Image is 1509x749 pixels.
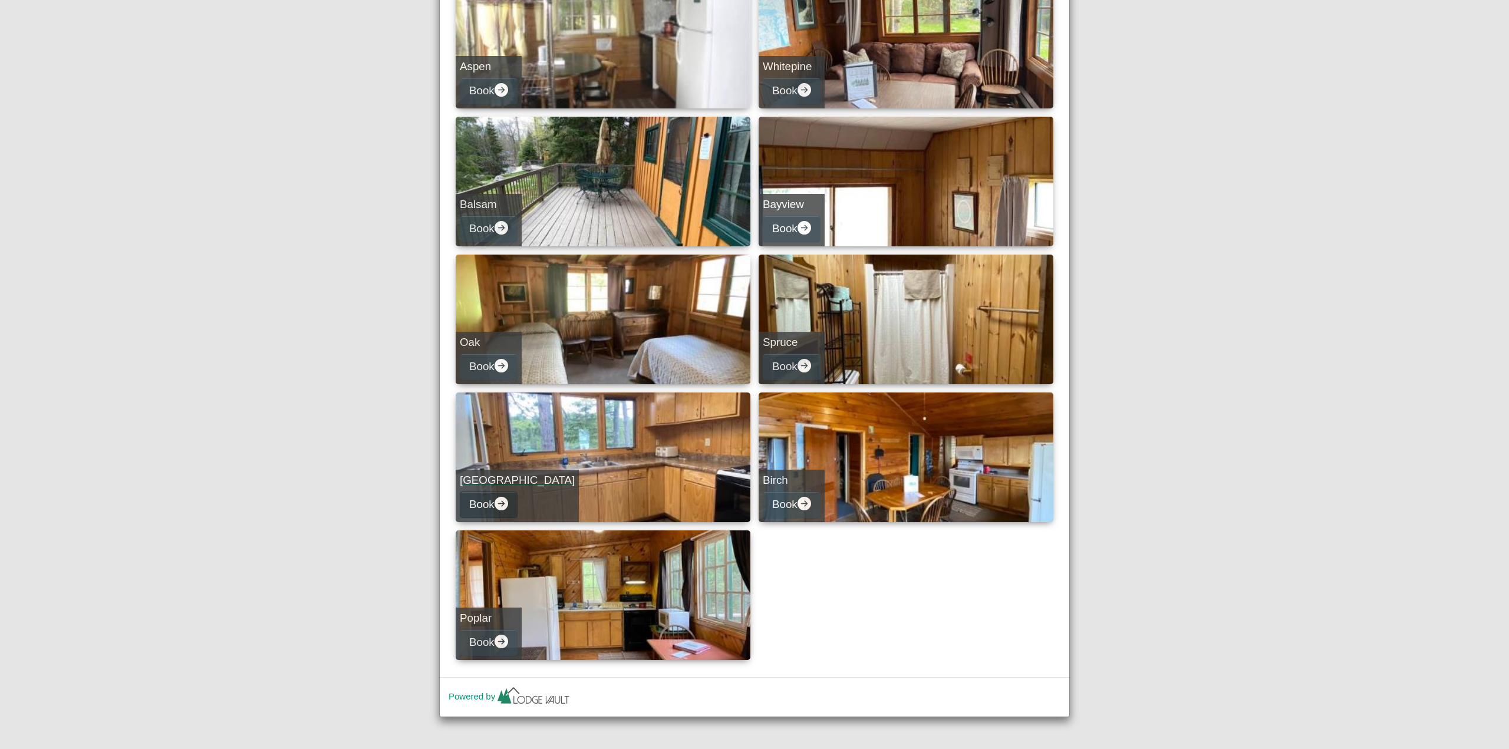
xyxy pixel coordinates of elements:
svg: arrow right circle fill [495,359,508,372]
svg: arrow right circle fill [495,497,508,510]
button: Bookarrow right circle fill [763,491,821,518]
svg: arrow right circle fill [798,221,811,235]
img: lv-small.ca335149.png [495,684,572,710]
svg: arrow right circle fill [798,497,811,510]
button: Bookarrow right circle fill [460,216,518,242]
button: Bookarrow right circle fill [460,354,518,380]
button: Bookarrow right circle fill [763,354,821,380]
button: Bookarrow right circle fill [460,78,518,104]
button: Bookarrow right circle fill [763,78,821,104]
svg: arrow right circle fill [798,83,811,97]
button: Bookarrow right circle fill [460,491,518,518]
h5: Whitepine [763,60,821,74]
h5: Aspen [460,60,518,74]
a: Powered by [449,691,572,701]
svg: arrow right circle fill [798,359,811,372]
svg: arrow right circle fill [495,221,508,235]
h5: Oak [460,336,518,349]
h5: Bayview [763,198,821,212]
button: Bookarrow right circle fill [763,216,821,242]
button: Bookarrow right circle fill [460,629,518,656]
h5: Spruce [763,336,821,349]
h5: Balsam [460,198,518,212]
h5: Poplar [460,612,518,625]
h5: [GEOGRAPHIC_DATA] [460,474,575,487]
h5: Birch [763,474,821,487]
svg: arrow right circle fill [495,83,508,97]
svg: arrow right circle fill [495,635,508,648]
